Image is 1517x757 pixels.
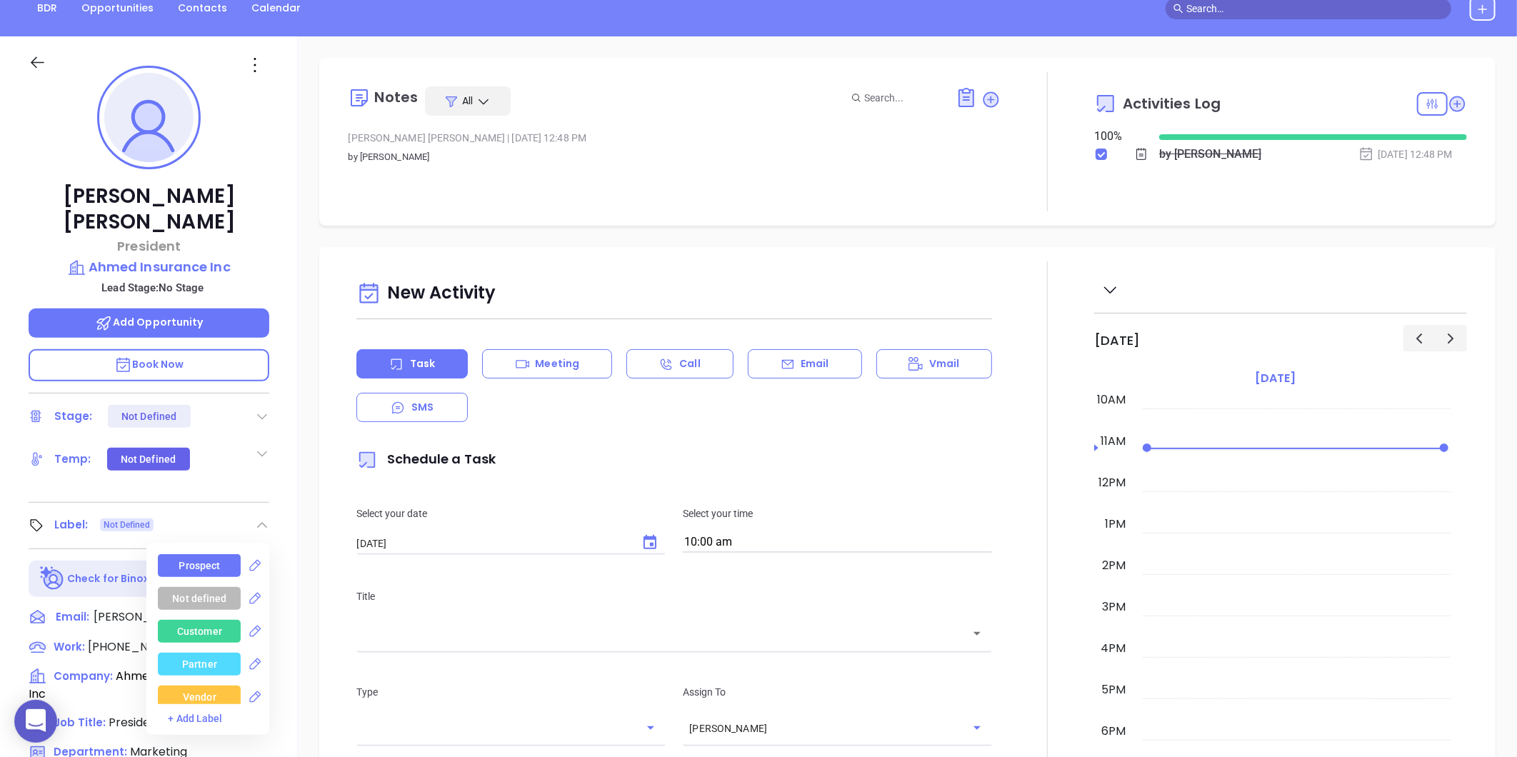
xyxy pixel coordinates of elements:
[1173,4,1183,14] span: search
[356,506,666,521] p: Select your date
[168,711,269,726] div: + Add Label
[1403,325,1436,351] button: Previous day
[104,517,150,533] span: Not Defined
[54,639,85,654] span: Work :
[121,448,176,471] div: Not Defined
[1102,516,1128,533] div: 1pm
[177,620,222,643] div: Customer
[1099,557,1128,574] div: 2pm
[36,279,269,297] p: Lead Stage: No Stage
[29,668,215,702] span: Ahmed Insurance Inc
[54,514,89,536] div: Label:
[348,149,1001,166] p: by [PERSON_NAME]
[104,73,194,162] img: profile-user
[1186,1,1443,16] input: Search…
[507,132,509,144] span: |
[1098,640,1128,657] div: 4pm
[54,406,93,427] div: Stage:
[94,608,244,626] span: [PERSON_NAME][EMAIL_ADDRESS][DOMAIN_NAME]
[641,718,661,738] button: Open
[636,528,664,557] button: Choose date, selected date is Sep 6, 2025
[1358,146,1453,162] div: [DATE] 12:48 PM
[1094,391,1128,408] div: 10am
[967,718,987,738] button: Open
[1098,681,1128,698] div: 5pm
[40,566,65,591] img: Ai-Enrich-DaqCidB-.svg
[179,554,221,577] div: Prospect
[54,448,91,470] div: Temp:
[172,587,226,610] div: Not defined
[29,184,269,235] p: [PERSON_NAME] [PERSON_NAME]
[356,276,992,312] div: New Activity
[1123,96,1221,111] span: Activities Log
[121,405,176,428] div: Not Defined
[109,714,162,731] span: President
[54,668,113,683] span: Company:
[95,315,204,329] span: Add Opportunity
[679,356,700,371] p: Call
[182,653,217,676] div: Partner
[56,608,89,627] span: Email:
[374,90,418,104] div: Notes
[410,356,435,371] p: Task
[683,506,992,521] p: Select your time
[183,686,216,708] div: Vendor
[864,90,940,106] input: Search...
[1096,474,1128,491] div: 12pm
[1159,144,1262,165] div: by [PERSON_NAME]
[929,356,960,371] p: Vmail
[462,94,473,108] span: All
[1094,333,1140,349] h2: [DATE]
[683,684,992,700] p: Assign To
[356,684,666,700] p: Type
[356,450,496,468] span: Schedule a Task
[54,715,106,730] span: Job Title:
[1098,433,1128,450] div: 11am
[356,588,992,604] p: Title
[535,356,579,371] p: Meeting
[1252,369,1298,388] a: [DATE]
[1094,128,1142,145] div: 100 %
[1099,598,1128,616] div: 3pm
[29,236,269,256] p: President
[356,536,630,551] input: MM/DD/YYYY
[348,127,1001,149] div: [PERSON_NAME] [PERSON_NAME] [DATE] 12:48 PM
[29,257,269,277] a: Ahmed Insurance Inc
[411,400,434,415] p: SMS
[88,638,191,655] span: [PHONE_NUMBER]
[67,571,254,586] p: Check for Binox AI Data Enrichment
[1435,325,1467,351] button: Next day
[1098,723,1128,740] div: 6pm
[967,623,987,643] button: Open
[801,356,829,371] p: Email
[114,357,184,371] span: Book Now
